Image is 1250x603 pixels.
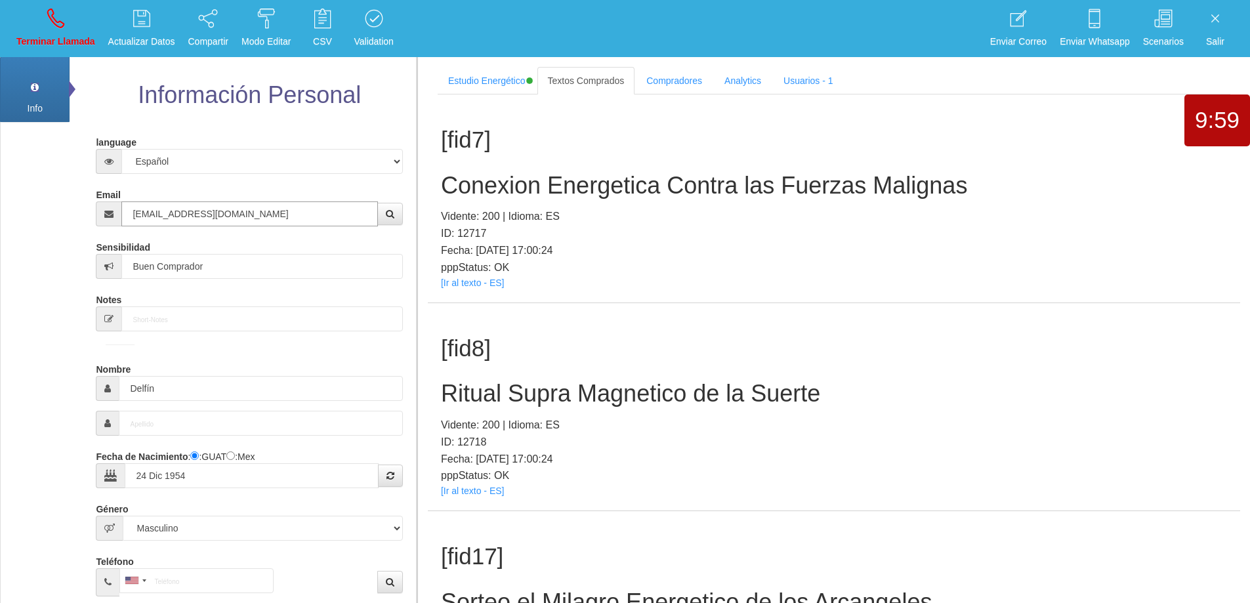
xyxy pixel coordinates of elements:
[96,131,136,149] label: language
[108,34,175,49] p: Actualizar Datos
[441,173,1227,199] h2: Conexion Energetica Contra las Fuerzas Malignas
[96,184,120,201] label: Email
[121,201,377,226] input: Correo electrónico
[441,486,504,496] a: [Ir al texto - ES]
[990,34,1047,49] p: Enviar Correo
[1143,34,1184,49] p: Scenarios
[714,67,772,94] a: Analytics
[438,67,536,94] a: Estudio Energético
[1055,4,1135,53] a: Enviar Whatsapp
[441,336,1227,362] h1: [fid8]
[636,67,713,94] a: Compradores
[354,34,393,49] p: Validation
[184,4,233,53] a: Compartir
[120,569,150,593] div: United States: +1
[96,446,402,488] div: : :GUAT :Mex
[237,4,295,53] a: Modo Editar
[96,551,133,568] label: Teléfono
[441,381,1227,407] h2: Ritual Supra Magnetico de la Suerte
[96,446,188,463] label: Fecha de Nacimiento
[441,242,1227,259] p: Fecha: [DATE] 17:00:24
[441,225,1227,242] p: ID: 12717
[119,411,402,436] input: Apellido
[1060,34,1130,49] p: Enviar Whatsapp
[16,34,95,49] p: Terminar Llamada
[304,34,341,49] p: CSV
[299,4,345,53] a: CSV
[349,4,398,53] a: Validation
[104,4,180,53] a: Actualizar Datos
[241,34,291,49] p: Modo Editar
[188,34,228,49] p: Compartir
[121,254,402,279] input: Sensibilidad
[226,451,235,460] input: :Yuca-Mex
[119,376,402,401] input: Nombre
[441,467,1227,484] p: pppStatus: OK
[12,4,100,53] a: Terminar Llamada
[96,498,128,516] label: Género
[96,236,150,254] label: Sensibilidad
[441,451,1227,468] p: Fecha: [DATE] 17:00:24
[121,306,402,331] input: Short-Notes
[441,208,1227,225] p: Vidente: 200 | Idioma: ES
[93,82,406,108] h2: Información Personal
[441,544,1227,570] h1: [fid17]
[773,67,843,94] a: Usuarios - 1
[119,568,274,593] input: Teléfono
[537,67,635,94] a: Textos Comprados
[96,358,131,376] label: Nombre
[1192,4,1238,53] a: Salir
[1197,34,1234,49] p: Salir
[441,434,1227,451] p: ID: 12718
[441,127,1227,153] h1: [fid7]
[1184,108,1250,133] h1: 9:59
[441,417,1227,434] p: Vidente: 200 | Idioma: ES
[986,4,1051,53] a: Enviar Correo
[96,289,121,306] label: Notes
[441,259,1227,276] p: pppStatus: OK
[441,278,504,288] a: [Ir al texto - ES]
[1138,4,1188,53] a: Scenarios
[190,451,199,460] input: :Quechi GUAT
